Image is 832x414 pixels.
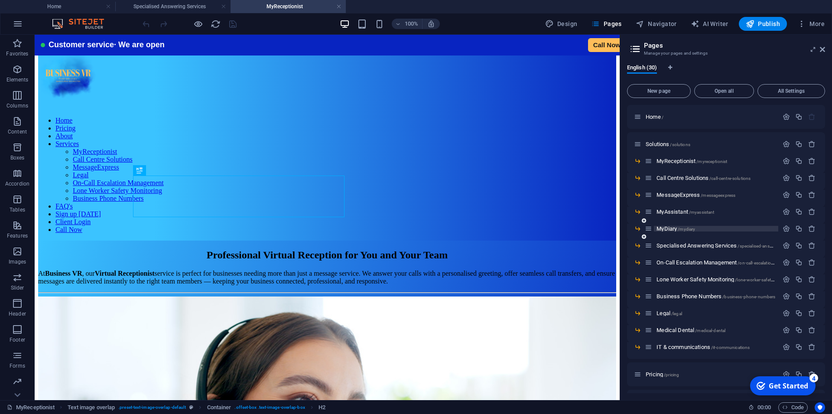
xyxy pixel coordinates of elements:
div: Duplicate [795,259,803,266]
span: /specialised-answering-services [738,244,799,248]
span: Click to open page [646,141,690,147]
div: Business Phone Numbers/business-phone-numbers [654,293,778,299]
span: Lone Worker Safety Monitoring [656,276,796,283]
i: On resize automatically adjust zoom level to fit chosen device. [427,20,435,28]
span: /lone-worker-safety-monitoring [735,277,796,282]
span: MyAssistant [656,209,714,215]
div: Duplicate [795,208,803,215]
span: /call-centre-solutions [709,176,751,181]
div: Duplicate [795,242,803,249]
span: Publish [746,20,780,28]
button: Pages [588,17,625,31]
div: Remove [808,371,816,378]
span: /messageexpress [701,193,735,198]
span: Click to open page [656,192,735,198]
div: The startpage cannot be deleted [808,113,816,121]
span: /pricing [664,372,679,377]
span: / [662,115,663,120]
div: Legal/legal [654,310,778,316]
div: Settings [783,310,790,317]
div: Duplicate [795,225,803,232]
div: Duplicate [795,310,803,317]
p: Images [9,258,26,265]
div: Duplicate [795,191,803,199]
div: Get Started [21,8,61,18]
div: Medical Dental/medical-dental [654,327,778,333]
span: English (30) [627,62,657,75]
div: Settings [783,326,790,334]
div: Specialised Answering Services/specialised-answering-services [654,243,778,248]
button: Open all [694,84,754,98]
p: Forms [10,362,25,369]
button: New page [627,84,691,98]
div: Settings [783,343,790,351]
i: Reload page [211,19,221,29]
div: Settings [783,371,790,378]
div: On-Call Escalation Management/on-call-escalation-management [654,260,778,265]
button: reload [210,19,221,29]
div: IT & communications/it-communications [654,344,778,350]
div: Settings [783,225,790,232]
div: Home/ [643,114,778,120]
div: Lone Worker Safety Monitoring/lone-worker-safety-monitoring [654,277,778,282]
h4: Specialised Answering Services [115,2,231,11]
div: Remove [808,259,816,266]
h6: Session time [748,402,771,413]
div: Settings [783,191,790,199]
span: Click to open page [656,293,775,300]
h4: MyReceptionist [231,2,346,11]
div: Remove [808,343,816,351]
span: Click to select. Double-click to edit [207,402,231,413]
div: Pricing/pricing [643,372,778,377]
div: Settings [783,140,790,148]
button: More [794,17,828,31]
span: /it-communications [711,345,750,350]
p: Footer [10,336,25,343]
div: Settings [783,208,790,215]
div: Settings [783,276,790,283]
div: Duplicate [795,140,803,148]
p: Content [8,128,27,135]
div: Settings [783,259,790,266]
p: Accordion [5,180,29,187]
h2: Pages [644,42,825,49]
div: Duplicate [795,113,803,121]
div: Duplicate [795,293,803,300]
div: Settings [783,242,790,249]
div: Remove [808,174,816,182]
p: Marketing [5,388,29,395]
span: /mydiary [678,227,695,231]
span: : [764,404,765,411]
span: . offset-box .text-image-overlap-box [234,402,305,413]
p: Tables [10,206,25,213]
div: Remove [808,293,816,300]
p: Slider [11,284,24,291]
div: Design (Ctrl+Alt+Y) [542,17,581,31]
p: Columns [6,102,28,109]
span: Click to open page [656,344,750,350]
span: /myreceptionist [696,159,727,164]
button: Code [778,402,808,413]
div: Duplicate [795,371,803,378]
span: Code [782,402,804,413]
span: On-Call Escalation Management [656,259,801,266]
button: Click here to leave preview mode and continue editing [193,19,203,29]
div: Duplicate [795,157,803,165]
div: Settings [783,157,790,165]
span: Medical Dental [656,327,725,333]
div: Duplicate [795,343,803,351]
span: Click to open page [656,310,682,316]
span: Pages [591,20,621,28]
span: MyReceptionist [656,158,727,164]
div: Remove [808,225,816,232]
div: MessageExpress/messageexpress [654,192,778,198]
span: MyDiary [656,225,695,232]
h6: 100% [405,19,419,29]
span: New page [631,88,687,94]
div: MyAssistant/myassistant [654,209,778,215]
nav: breadcrumb [68,402,326,413]
div: Solutions/solutions [643,141,778,147]
div: Language Tabs [627,64,825,81]
div: Remove [808,242,816,249]
div: Get Started 4 items remaining, 20% complete [3,3,68,23]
